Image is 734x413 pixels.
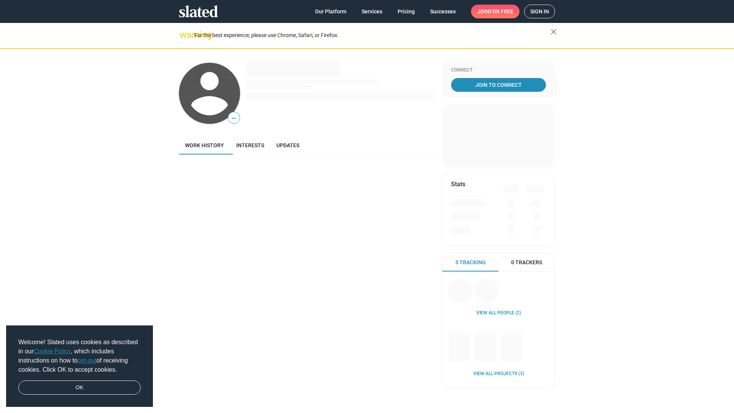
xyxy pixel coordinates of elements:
mat-icon: warning [180,30,189,39]
a: View all People (2) [476,310,521,316]
span: for free [489,5,513,18]
span: 5 Tracking [455,259,486,266]
div: For the best experience, please use Chrome, Safari, or Firefox. [194,30,550,41]
a: Updates [270,136,305,154]
div: Connect [451,67,546,73]
a: Sign in [524,5,555,18]
span: Welcome! Slated uses cookies as described in our , which includes instructions on how to of recei... [18,338,141,374]
span: 0 Trackers [511,259,542,266]
span: Pricing [398,5,415,18]
a: Services [356,5,388,18]
mat-card-title: Stats [451,180,465,188]
span: Successes [430,5,456,18]
span: — [228,113,240,123]
span: Our Platform [315,5,346,18]
a: View all Projects (3) [473,371,524,377]
a: Cookie Policy [34,348,71,354]
a: Join To Connect [451,78,546,92]
a: Pricing [391,5,421,18]
span: Services [362,5,382,18]
a: Work history [179,136,230,154]
span: Updates [276,142,299,148]
a: Interests [230,136,270,154]
mat-icon: close [549,27,558,36]
span: Work history [185,142,224,148]
span: Interests [236,142,264,148]
a: Our Platform [309,5,352,18]
span: Sign in [530,5,549,18]
a: Joinfor free [471,5,520,18]
a: Successes [424,5,462,18]
div: cookieconsent [6,325,153,407]
span: Join [477,5,513,18]
a: dismiss cookie message [18,380,141,395]
a: opt-out [78,357,97,364]
span: Join To Connect [453,78,544,92]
